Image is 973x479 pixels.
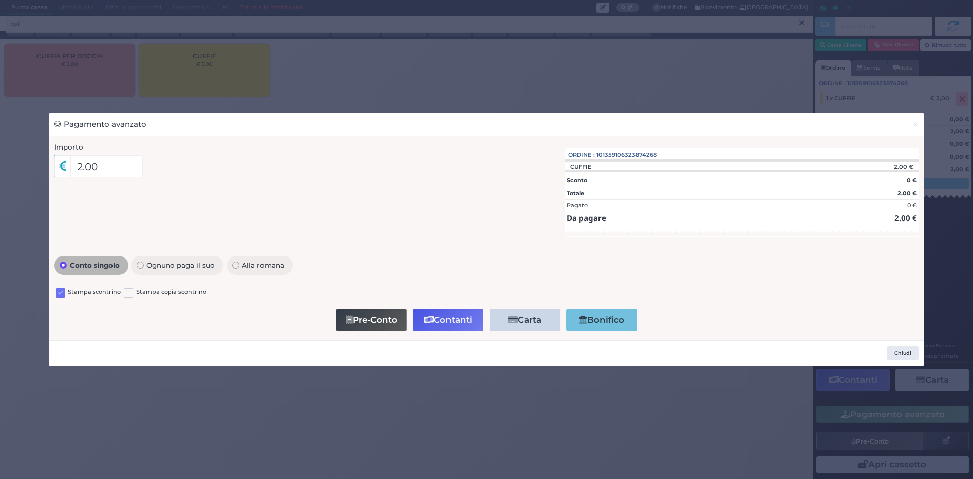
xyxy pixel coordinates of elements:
span: 101359106323874268 [596,151,657,159]
span: Alla romana [239,262,287,269]
strong: Sconto [567,177,587,184]
h3: Pagamento avanzato [54,119,146,130]
button: Carta [490,309,560,331]
label: Importo [54,142,83,152]
label: Stampa copia scontrino [136,288,206,298]
button: Bonifico [566,309,637,331]
strong: Totale [567,190,584,197]
strong: 2.00 € [894,213,917,223]
button: Chiudi [907,113,924,136]
button: Pre-Conto [336,309,407,331]
button: Contanti [413,309,483,331]
div: CUFFIE [565,163,597,170]
strong: 0 € [907,177,917,184]
input: Es. 30.99 [70,155,143,177]
div: 0 € [907,201,917,210]
div: Pagato [567,201,588,210]
strong: Da pagare [567,213,606,223]
strong: 2.00 € [897,190,917,197]
span: Conto singolo [67,262,122,269]
button: Chiudi [887,346,919,360]
div: 2.00 € [830,163,919,170]
label: Stampa scontrino [68,288,121,298]
span: Ognuno paga il suo [144,262,218,269]
span: Ordine : [568,151,595,159]
span: × [912,119,919,130]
